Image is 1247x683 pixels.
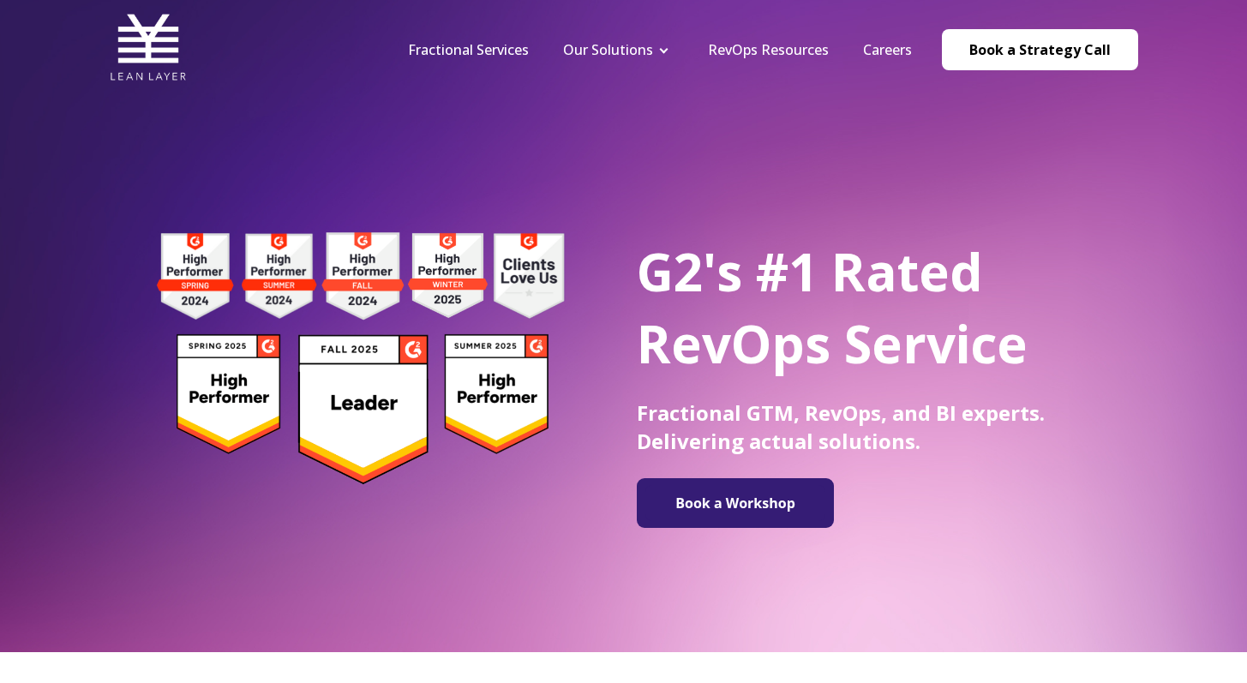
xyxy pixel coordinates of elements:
a: Fractional Services [408,40,529,59]
img: Book a Workshop [645,485,825,521]
span: G2's #1 Rated RevOps Service [637,237,1028,379]
img: g2 badges [127,227,594,489]
a: Careers [863,40,912,59]
div: Navigation Menu [391,40,929,59]
a: Book a Strategy Call [942,29,1138,70]
a: RevOps Resources [708,40,829,59]
img: Lean Layer Logo [110,9,187,86]
a: Our Solutions [563,40,653,59]
span: Fractional GTM, RevOps, and BI experts. Delivering actual solutions. [637,398,1045,455]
